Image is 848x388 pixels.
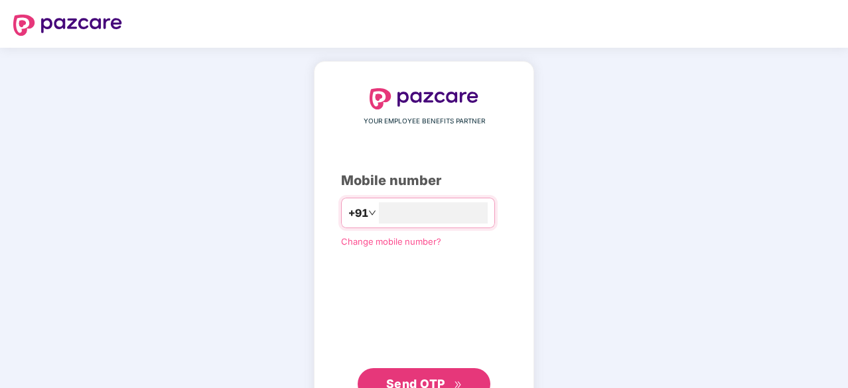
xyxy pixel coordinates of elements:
span: down [368,209,376,217]
a: Change mobile number? [341,236,441,247]
img: logo [13,15,122,36]
span: +91 [348,205,368,222]
span: YOUR EMPLOYEE BENEFITS PARTNER [364,116,485,127]
div: Mobile number [341,170,507,191]
img: logo [370,88,478,109]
